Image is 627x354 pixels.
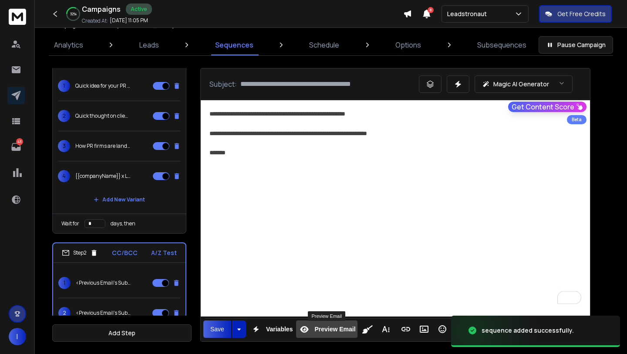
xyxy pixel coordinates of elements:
button: I [9,328,26,345]
button: Pause Campaign [539,36,613,54]
button: Insert Link (⌘K) [398,320,414,338]
span: 4 [58,170,70,182]
div: To enrich screen reader interactions, please activate Accessibility in Grammarly extension settings [201,100,590,313]
p: Wait for [61,220,79,227]
button: Add Step [52,324,192,342]
p: {{companyName}} x Leadstronaut [75,173,131,180]
div: Active [126,3,152,15]
p: Leadstronaut [447,10,490,18]
p: How PR firms are landing clients [75,143,131,150]
p: Quick thought on client pipeline [75,112,131,119]
button: Magic AI Generator [475,75,573,93]
p: Quick idea for your PR firm [75,82,131,89]
li: Step2CC/BCCA/Z Test1<Previous Email's Subject>2<Previous Email's Subject>Add New Variant [52,242,186,351]
button: Save [203,320,231,338]
p: Created At: [82,17,108,24]
p: Leads [139,40,159,50]
span: 2 [58,307,71,319]
button: Get Content Score [508,102,587,112]
span: 1 [58,80,70,92]
span: 1 [58,277,71,289]
p: days, then [111,220,135,227]
p: Subsequences [477,40,526,50]
button: Add New Variant [87,191,152,208]
a: Analytics [49,34,88,55]
a: Leads [134,34,164,55]
p: Options [395,40,421,50]
button: Emoticons [434,320,451,338]
p: Sequences [215,40,253,50]
button: Preview Email [296,320,357,338]
p: Magic AI Generator [493,80,549,88]
p: 32 % [70,11,77,17]
a: Schedule [304,34,344,55]
span: 8 [428,7,434,13]
span: 3 [58,140,70,152]
span: 2 [58,110,70,122]
div: Step 2 [62,249,98,257]
p: 43 [16,138,23,145]
button: Insert Image (⌘P) [416,320,432,338]
div: sequence added successfully. [482,326,574,335]
h1: Campaigns [82,4,121,14]
li: Step1CC/BCCA/Z Test1Quick idea for your PR firm2Quick thought on client pipeline3How PR firms are... [52,46,186,234]
div: Beta [567,115,587,124]
a: Sequences [210,34,259,55]
button: More Text [378,320,394,338]
div: Preview Email [308,311,345,321]
a: 43 [7,138,25,156]
p: Subject: [209,79,237,89]
button: Clean HTML [359,320,376,338]
a: Subsequences [472,34,532,55]
p: CC/BCC [112,248,138,257]
p: [DATE] 11:05 PM [110,17,148,24]
p: <Previous Email's Subject> [76,310,131,317]
span: Variables [264,326,295,333]
button: Get Free Credits [539,5,612,23]
span: Preview Email [313,326,357,333]
p: Get Free Credits [557,10,606,18]
p: <Previous Email's Subject> [76,279,131,286]
p: Analytics [54,40,83,50]
button: Variables [248,320,295,338]
a: Options [390,34,426,55]
p: Schedule [309,40,339,50]
p: A/Z Test [151,248,177,257]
